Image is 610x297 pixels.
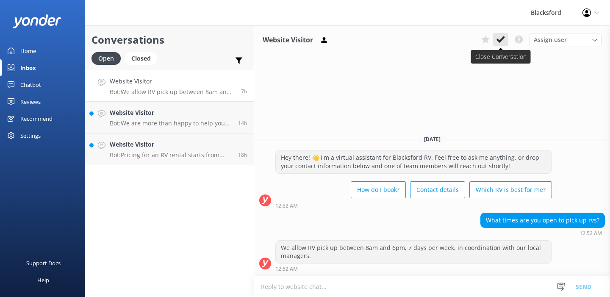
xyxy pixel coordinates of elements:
span: Oct 08 2025 02:08pm (UTC -06:00) America/Chihuahua [238,151,247,158]
h4: Website Visitor [110,108,232,117]
a: Closed [125,53,161,63]
h4: Website Visitor [110,140,232,149]
h4: Website Visitor [110,77,235,86]
div: Help [37,272,49,289]
div: Inbox [20,59,36,76]
h2: Conversations [91,32,247,48]
strong: 12:52 AM [579,231,602,236]
div: Settings [20,127,41,144]
div: Assign User [530,33,602,47]
span: Oct 08 2025 06:02pm (UTC -06:00) America/Chihuahua [238,119,247,127]
button: How do I book? [351,181,406,198]
span: [DATE] [419,136,446,143]
div: We allow RV pick up between 8am and 6pm, 7 days per week, in coordination with our local managers. [276,241,552,263]
div: Home [20,42,36,59]
div: Closed [125,52,157,65]
strong: 12:52 AM [275,266,298,272]
div: Open [91,52,121,65]
span: Oct 09 2025 12:52am (UTC -06:00) America/Chihuahua [241,88,247,95]
a: Website VisitorBot:Pricing for an RV rental starts from $275 per day, and the total cost will dep... [85,133,254,165]
div: Oct 09 2025 12:52am (UTC -06:00) America/Chihuahua [275,203,552,208]
p: Bot: Pricing for an RV rental starts from $275 per day, and the total cost will depend on the loc... [110,151,232,159]
div: Support Docs [26,255,61,272]
button: Which RV is best for me? [469,181,552,198]
div: Chatbot [20,76,41,93]
p: Bot: We allow RV pick up between 8am and 6pm, 7 days per week, in coordination with our local man... [110,88,235,96]
span: Assign user [534,35,567,44]
a: Open [91,53,125,63]
div: Reviews [20,93,41,110]
div: Hey there! 👋 I'm a virtual assistant for Blacksford RV. Feel free to ask me anything, or drop you... [276,150,552,173]
img: yonder-white-logo.png [13,14,61,28]
strong: 12:52 AM [275,203,298,208]
a: Website VisitorBot:We allow RV pick up between 8am and 6pm, 7 days per week, in coordination with... [85,70,254,102]
p: Bot: We are more than happy to help you choose which Rv is best for you! Take our "Which RV is be... [110,119,232,127]
a: Website VisitorBot:We are more than happy to help you choose which Rv is best for you! Take our "... [85,102,254,133]
button: Contact details [410,181,465,198]
h3: Website Visitor [263,35,313,46]
div: What times are you open to pick up rvs? [481,213,604,228]
div: Oct 09 2025 12:52am (UTC -06:00) America/Chihuahua [480,230,605,236]
div: Oct 09 2025 12:52am (UTC -06:00) America/Chihuahua [275,266,552,272]
div: Recommend [20,110,53,127]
